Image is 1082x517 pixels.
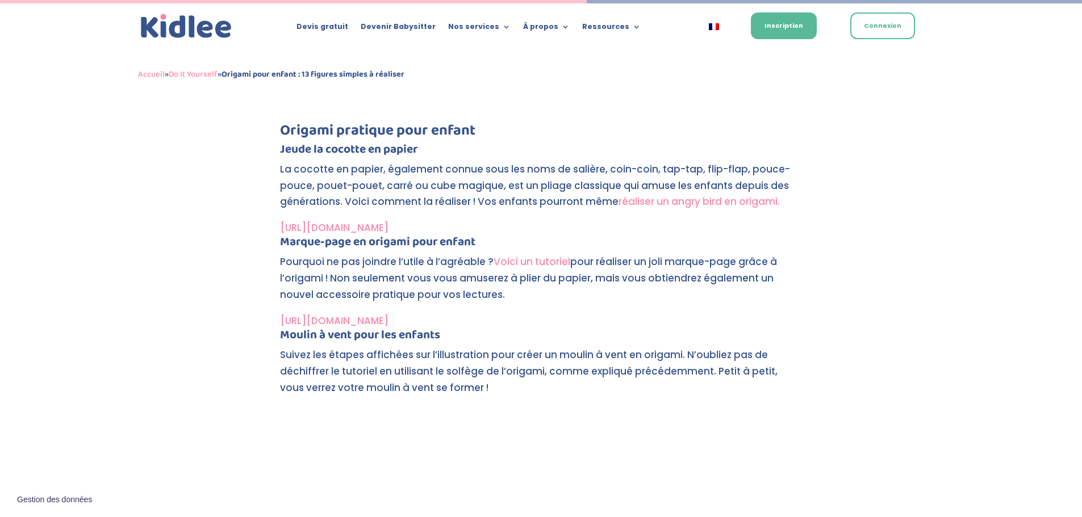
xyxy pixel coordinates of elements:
a: Nos services [448,23,511,35]
img: logo_kidlee_bleu [138,11,235,41]
a: [URL][DOMAIN_NAME] [280,221,388,234]
a: Connexion [850,12,915,39]
p: La cocotte en papier, également connue sous les noms de salière, coin-coin, tap-tap, flip-flap, p... [280,161,803,220]
h3: Origami pratique pour enfant [280,123,803,144]
span: Gestion des données [17,495,92,505]
a: réaliser un angry bird en origami. [619,195,780,208]
span: » » [138,68,404,81]
p: Pourquoi ne pas joindre l’utile à l’agréable ? pour réaliser un joli marque-page grâce à l’origam... [280,254,803,313]
a: Devenir Babysitter [361,23,436,35]
a: Voici un tutoriel [494,255,570,268]
a: [URL][DOMAIN_NAME] [280,314,388,327]
a: Do It Yourself [169,68,218,81]
a: À propos [523,23,570,35]
a: Kidlee Logo [138,11,235,41]
a: Accueil [138,68,165,81]
a: Ressources [582,23,641,35]
img: Français [709,23,719,30]
button: Gestion des données [10,488,99,512]
h4: Moulin à vent pour les enfants [280,329,803,347]
strong: Jeu [280,140,298,159]
p: Suivez les étapes affichées sur l’illustration pour créer un moulin à vent en origami. N’oubliez ... [280,347,803,406]
a: Devis gratuit [296,23,348,35]
strong: Origami pour enfant : 13 figures simples à réaliser [222,68,404,81]
a: Inscription [751,12,817,39]
h4: de la cocotte en papier [280,144,803,161]
h4: Marque-page en origami pour enfant [280,236,803,254]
